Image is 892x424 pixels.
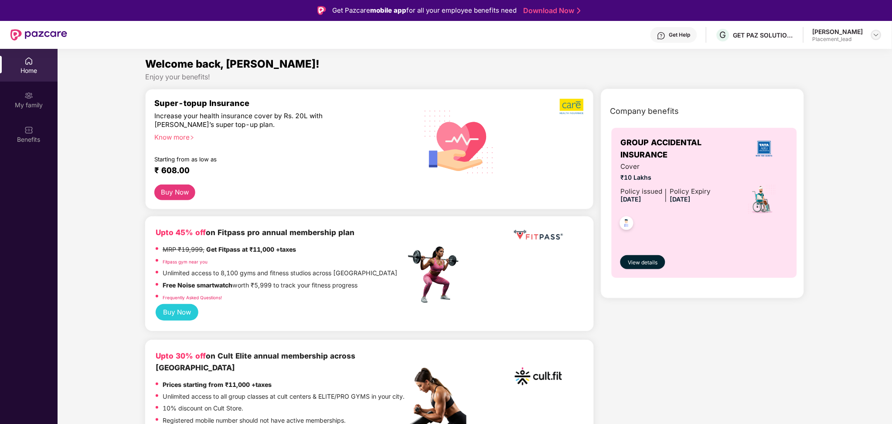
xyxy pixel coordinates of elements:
div: Policy issued [620,186,662,197]
span: Cover [620,161,711,172]
strong: Free Noise smartwatch [163,281,232,289]
p: Unlimited access to 8,100 gyms and fitness studios across [GEOGRAPHIC_DATA] [163,268,398,278]
img: cult.png [512,350,565,403]
img: svg+xml;base64,PHN2ZyBpZD0iSGVscC0zMngzMiIgeG1sbnM9Imh0dHA6Ly93d3cudzMub3JnLzIwMDAvc3ZnIiB3aWR0aD... [657,31,666,40]
span: GROUP ACCIDENTAL INSURANCE [620,137,740,161]
div: [PERSON_NAME] [813,27,863,36]
b: Upto 30% off [156,351,206,360]
a: Download Now [524,6,578,15]
a: Fitpass gym near you [163,259,208,264]
p: worth ₹5,999 to track your fitness progress [163,280,357,290]
p: Unlimited access to all group classes at cult centers & ELITE/PRO GYMS in your city. [163,392,405,401]
button: Buy Now [154,185,195,200]
span: [DATE] [670,195,691,203]
b: Upto 45% off [156,228,206,237]
img: fppp.png [512,227,565,243]
div: Starting from as low as [154,156,368,162]
strong: mobile app [370,6,406,14]
img: b5dec4f62d2307b9de63beb79f102df3.png [560,98,585,115]
img: icon [747,184,777,215]
span: G [720,30,726,40]
span: Welcome back, [PERSON_NAME]! [145,58,320,70]
div: Placement_lead [813,36,863,43]
span: Company benefits [610,105,679,117]
img: svg+xml;base64,PHN2ZyBpZD0iQmVuZWZpdHMiIHhtbG5zPSJodHRwOi8vd3d3LnczLm9yZy8yMDAwL3N2ZyIgd2lkdGg9Ij... [24,126,33,134]
span: View details [628,259,658,267]
strong: Get Fitpass at ₹11,000 +taxes [206,246,296,253]
div: Super-topup Insurance [154,98,405,108]
img: svg+xml;base64,PHN2ZyB3aWR0aD0iMjAiIGhlaWdodD0iMjAiIHZpZXdCb3g9IjAgMCAyMCAyMCIgZmlsbD0ibm9uZSIgeG... [24,91,33,100]
div: Get Help [669,31,691,38]
img: fpp.png [405,244,466,305]
span: right [190,135,194,140]
div: Increase your health insurance cover by Rs. 20L with [PERSON_NAME]’s super top-up plan. [154,112,368,129]
img: Stroke [577,6,581,15]
b: on Cult Elite annual membership across [GEOGRAPHIC_DATA] [156,351,355,372]
b: on Fitpass pro annual membership plan [156,228,354,237]
button: View details [620,255,665,269]
img: Logo [317,6,326,15]
p: 10% discount on Cult Store. [163,403,243,413]
a: Frequently Asked Questions! [163,295,222,300]
img: svg+xml;base64,PHN2ZyBpZD0iSG9tZSIgeG1sbnM9Imh0dHA6Ly93d3cudzMub3JnLzIwMDAvc3ZnIiB3aWR0aD0iMjAiIG... [24,57,33,65]
div: Policy Expiry [670,186,711,197]
del: MRP ₹19,999, [163,246,204,253]
img: insurerLogo [752,137,776,161]
div: Enjoy your benefits! [145,72,804,82]
div: Get Pazcare for all your employee benefits need [332,5,517,16]
button: Buy Now [156,304,198,321]
span: ₹10 Lakhs [620,173,711,182]
img: svg+xml;base64,PHN2ZyB4bWxucz0iaHR0cDovL3d3dy53My5vcmcvMjAwMC9zdmciIHhtbG5zOnhsaW5rPSJodHRwOi8vd3... [418,99,501,184]
strong: Prices starting from ₹11,000 +taxes [163,381,272,388]
img: svg+xml;base64,PHN2ZyBpZD0iRHJvcGRvd24tMzJ4MzIiIHhtbG5zPSJodHRwOi8vd3d3LnczLm9yZy8yMDAwL3N2ZyIgd2... [873,31,880,38]
div: Know more [154,133,400,139]
div: GET PAZ SOLUTIONS PRIVATE LIMTED [733,31,794,39]
div: ₹ 608.00 [154,165,397,176]
img: New Pazcare Logo [10,29,67,41]
span: [DATE] [620,195,641,203]
img: svg+xml;base64,PHN2ZyB4bWxucz0iaHR0cDovL3d3dy53My5vcmcvMjAwMC9zdmciIHdpZHRoPSI0OC45NDMiIGhlaWdodD... [616,214,637,235]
